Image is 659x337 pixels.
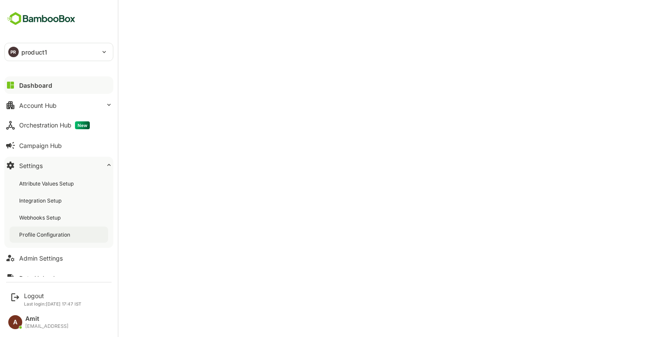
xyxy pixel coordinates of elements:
[19,142,62,149] div: Campaign Hub
[19,180,75,187] div: Attribute Values Setup
[8,315,22,329] div: A
[75,121,90,129] span: New
[24,292,82,299] div: Logout
[19,214,62,221] div: Webhooks Setup
[19,102,57,109] div: Account Hub
[19,82,52,89] div: Dashboard
[21,48,47,57] p: product1
[24,301,82,306] p: Last login: [DATE] 17:47 IST
[5,43,113,61] div: PRproduct1
[4,249,113,267] button: Admin Settings
[4,269,113,287] button: Data Upload
[25,323,68,329] div: [EMAIL_ADDRESS]
[25,315,68,323] div: Amit
[4,76,113,94] button: Dashboard
[19,162,43,169] div: Settings
[8,47,19,57] div: PR
[19,121,90,129] div: Orchestration Hub
[19,197,63,204] div: Integration Setup
[4,96,113,114] button: Account Hub
[4,117,113,134] button: Orchestration HubNew
[19,275,55,282] div: Data Upload
[4,10,78,27] img: BambooboxFullLogoMark.5f36c76dfaba33ec1ec1367b70bb1252.svg
[19,254,63,262] div: Admin Settings
[4,157,113,174] button: Settings
[4,137,113,154] button: Campaign Hub
[19,231,72,238] div: Profile Configuration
